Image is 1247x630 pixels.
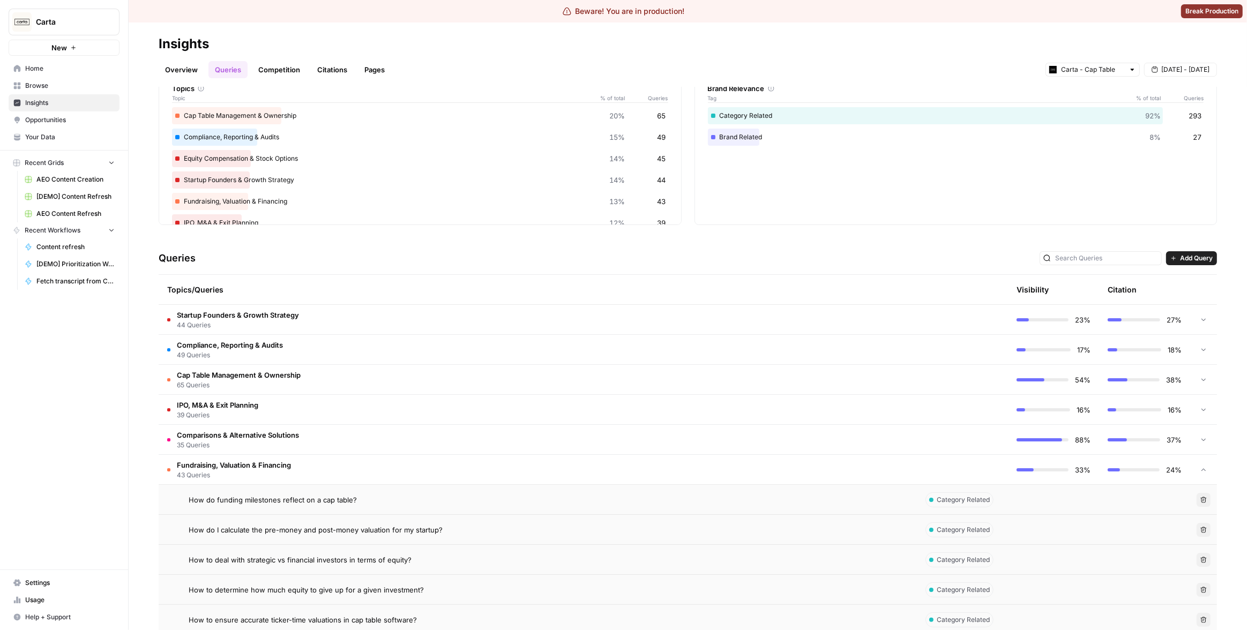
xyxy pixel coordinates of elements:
[1167,314,1182,325] span: 27%
[937,585,990,595] span: Category Related
[25,132,115,142] span: Your Data
[172,214,668,231] div: IPO, M&A & Exit Planning
[610,175,625,185] span: 14%
[25,115,115,125] span: Opportunities
[658,175,666,185] span: 44
[20,188,120,205] a: [DEMO] Content Refresh
[937,525,990,535] span: Category Related
[159,61,204,78] a: Overview
[25,81,115,91] span: Browse
[658,132,666,142] span: 49
[9,591,120,609] a: Usage
[25,226,80,235] span: Recent Workflows
[9,574,120,591] a: Settings
[177,320,299,330] span: 44 Queries
[937,615,990,625] span: Category Related
[1149,132,1161,142] span: 8%
[36,192,115,201] span: [DEMO] Content Refresh
[1166,374,1182,385] span: 38%
[172,150,668,167] div: Equity Compensation & Stock Options
[177,350,283,360] span: 49 Queries
[1189,110,1201,121] span: 293
[9,94,120,111] a: Insights
[208,61,248,78] a: Queries
[20,256,120,273] a: [DEMO] Prioritization Workflow for creation
[1193,132,1201,142] span: 27
[159,251,196,266] h3: Queries
[167,275,908,304] div: Topics/Queries
[25,158,64,168] span: Recent Grids
[1075,374,1091,385] span: 54%
[172,94,593,102] span: Topic
[9,60,120,77] a: Home
[172,129,668,146] div: Compliance, Reporting & Audits
[172,83,668,94] div: Topics
[172,107,668,124] div: Cap Table Management & Ownership
[1161,65,1209,74] span: [DATE] - [DATE]
[25,98,115,108] span: Insights
[20,238,120,256] a: Content refresh
[1180,253,1213,263] span: Add Query
[708,129,1204,146] div: Brand Related
[593,94,625,102] span: % of total
[189,524,443,535] span: How do I calculate the pre-money and post-money valuation for my startup?
[36,276,115,286] span: Fetch transcript from Chorus
[1166,251,1217,265] button: Add Query
[25,64,115,73] span: Home
[9,40,120,56] button: New
[9,129,120,146] a: Your Data
[189,614,417,625] span: How to ensure accurate ticker-time valuations in cap table software?
[658,110,666,121] span: 65
[1167,434,1182,445] span: 37%
[1077,404,1091,415] span: 16%
[1055,253,1158,264] input: Search Queries
[610,110,625,121] span: 20%
[1166,464,1182,475] span: 24%
[172,171,668,189] div: Startup Founders & Growth Strategy
[563,6,685,17] div: Beware! You are in production!
[177,400,258,410] span: IPO, M&A & Exit Planning
[252,61,307,78] a: Competition
[1017,284,1049,295] div: Visibility
[658,217,666,228] span: 39
[1061,64,1124,75] input: Carta - Cap Table
[1144,63,1217,77] button: [DATE] - [DATE]
[9,9,120,35] button: Workspace: Carta
[9,111,120,129] a: Opportunities
[189,554,412,565] span: How to deal with strategic vs financial investors in terms of equity?
[172,193,668,210] div: Fundraising, Valuation & Financing
[12,12,32,32] img: Carta Logo
[311,61,354,78] a: Citations
[1075,314,1091,325] span: 23%
[20,171,120,188] a: AEO Content Creation
[51,42,67,53] span: New
[25,578,115,588] span: Settings
[610,153,625,164] span: 14%
[625,94,668,102] span: Queries
[177,410,258,420] span: 39 Queries
[177,310,299,320] span: Startup Founders & Growth Strategy
[708,94,1129,102] span: Tag
[610,196,625,207] span: 13%
[9,77,120,94] a: Browse
[189,584,424,595] span: How to determine how much equity to give up for a given investment?
[177,430,299,440] span: Comparisons & Alternative Solutions
[708,107,1204,124] div: Category Related
[20,205,120,222] a: AEO Content Refresh
[177,460,291,470] span: Fundraising, Valuation & Financing
[177,470,291,480] span: 43 Queries
[36,242,115,252] span: Content refresh
[36,259,115,269] span: [DEMO] Prioritization Workflow for creation
[1108,275,1137,304] div: Citation
[1075,434,1091,445] span: 88%
[36,175,115,184] span: AEO Content Creation
[1181,4,1243,18] button: Break Production
[177,380,301,390] span: 65 Queries
[9,222,120,238] button: Recent Workflows
[1075,464,1091,475] span: 33%
[177,340,283,350] span: Compliance, Reporting & Audits
[9,155,120,171] button: Recent Grids
[189,494,357,505] span: How do funding milestones reflect on a cap table?
[1168,344,1182,355] span: 18%
[1145,110,1161,121] span: 92%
